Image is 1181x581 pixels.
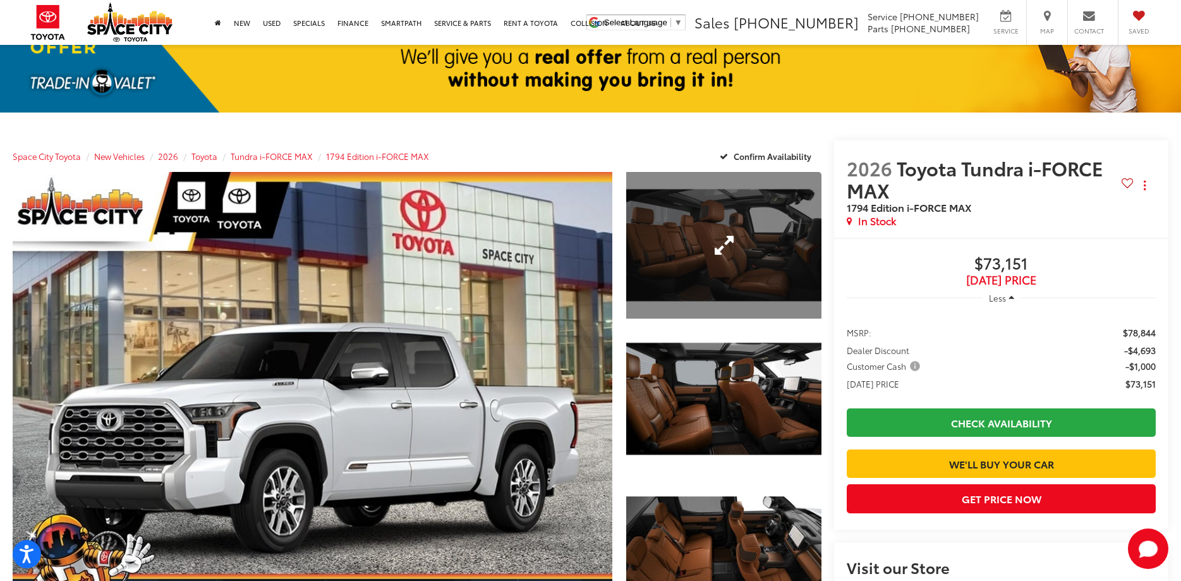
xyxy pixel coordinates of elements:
[1125,360,1156,372] span: -$1,000
[1144,180,1146,190] span: dropdown dots
[326,150,429,162] a: 1794 Edition i-FORCE MAX
[1134,174,1156,196] button: Actions
[989,292,1006,303] span: Less
[847,200,972,214] span: 1794 Edition i-FORCE MAX
[900,10,979,23] span: [PHONE_NUMBER]
[1125,377,1156,390] span: $73,151
[1033,27,1061,35] span: Map
[847,154,1103,204] span: Toyota Tundra i-FORCE MAX
[1125,27,1153,35] span: Saved
[674,18,682,27] span: ▼
[847,377,899,390] span: [DATE] PRICE
[847,154,892,181] span: 2026
[1074,27,1104,35] span: Contact
[191,150,217,162] a: Toyota
[713,145,822,167] button: Confirm Availability
[868,22,888,35] span: Parts
[847,484,1156,513] button: Get Price Now
[983,286,1021,309] button: Less
[734,12,859,32] span: [PHONE_NUMBER]
[604,18,667,27] span: Select Language
[868,10,897,23] span: Service
[847,344,909,357] span: Dealer Discount
[626,326,822,472] a: Expand Photo 2
[847,408,1156,437] a: Check Availability
[1124,344,1156,357] span: -$4,693
[670,18,671,27] span: ​
[847,360,924,372] button: Customer Cash
[87,3,173,42] img: Space City Toyota
[847,255,1156,274] span: $73,151
[1128,529,1168,569] svg: Start Chat
[1128,529,1168,569] button: Toggle Chat Window
[847,274,1156,286] span: [DATE] Price
[891,22,970,35] span: [PHONE_NUMBER]
[847,559,1156,575] h2: Visit our Store
[847,326,871,339] span: MSRP:
[94,150,145,162] a: New Vehicles
[858,214,896,228] span: In Stock
[694,12,730,32] span: Sales
[991,27,1020,35] span: Service
[626,172,822,319] a: Expand Photo 1
[231,150,313,162] a: Tundra i-FORCE MAX
[13,150,81,162] a: Space City Toyota
[847,360,923,372] span: Customer Cash
[624,324,824,474] img: 2026 Toyota Tundra i-FORCE MAX 1794 Edition i-FORCE MAX
[734,150,811,162] span: Confirm Availability
[158,150,178,162] a: 2026
[1123,326,1156,339] span: $78,844
[847,450,1156,478] a: We'll Buy Your Car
